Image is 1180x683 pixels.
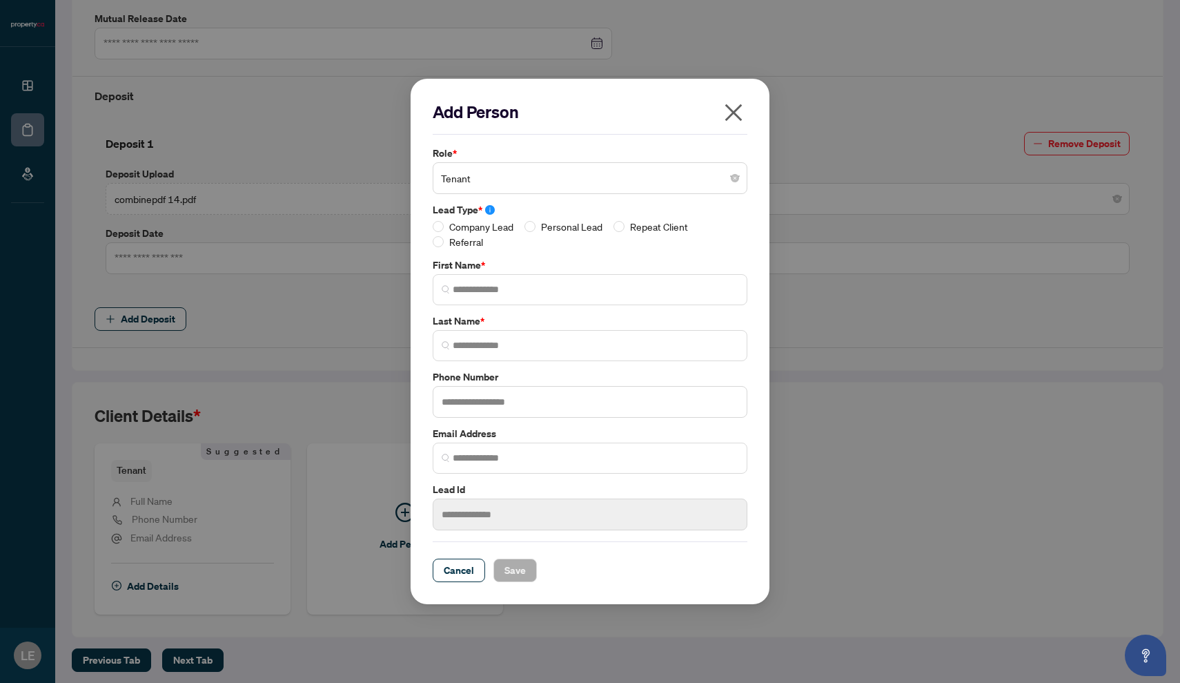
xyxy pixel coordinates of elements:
span: Personal Lead [535,219,608,234]
button: Open asap [1125,635,1166,676]
span: Tenant [441,165,739,191]
label: Lead Type [433,202,747,218]
span: Referral [444,234,489,249]
span: Cancel [444,559,474,581]
label: Lead Id [433,482,747,497]
img: search_icon [442,286,450,294]
button: Save [493,559,537,582]
img: search_icon [442,454,450,462]
label: Role [433,146,747,161]
span: Company Lead [444,219,519,234]
label: Last Name [433,314,747,329]
img: search_icon [442,341,450,349]
h2: Add Person [433,101,747,123]
label: Email Address [433,426,747,441]
button: Cancel [433,559,485,582]
span: Repeat Client [625,219,694,234]
span: close-circle [731,174,739,182]
span: info-circle [485,205,495,215]
label: Phone Number [433,369,747,385]
label: First Name [433,258,747,273]
span: close [722,102,745,124]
